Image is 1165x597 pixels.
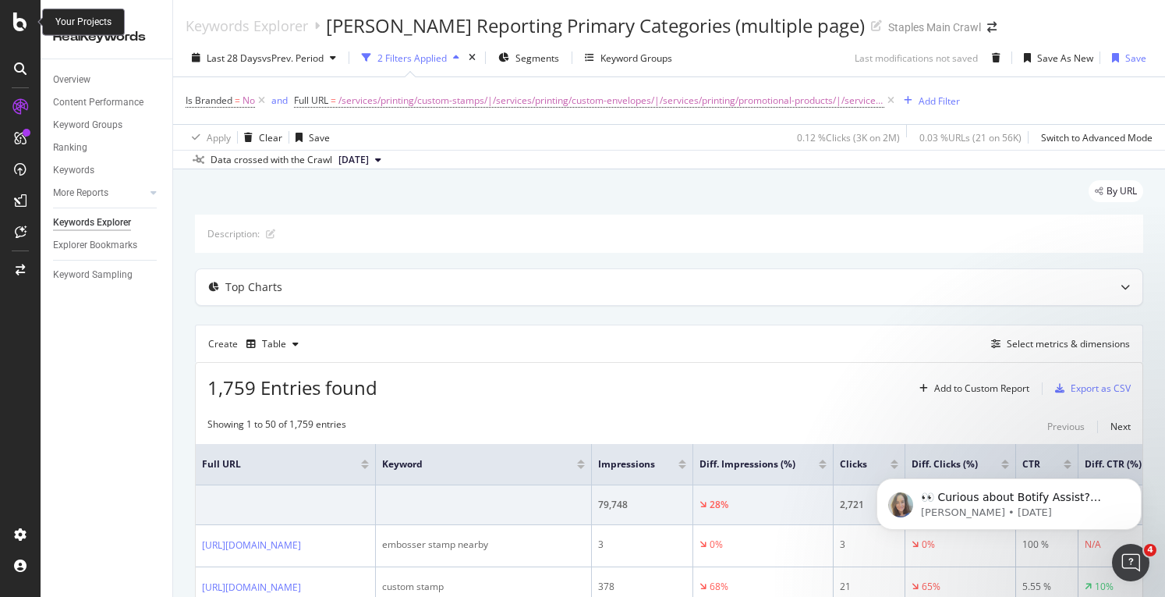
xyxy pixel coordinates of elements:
[919,94,960,108] div: Add Filter
[492,45,565,70] button: Segments
[797,131,900,144] div: 0.12 % Clicks ( 3K on 2M )
[53,237,161,254] a: Explorer Bookmarks
[579,45,678,70] button: Keyword Groups
[922,580,940,594] div: 65%
[600,52,672,65] div: Keyword Groups
[207,227,260,240] div: Description:
[55,16,112,29] div: Your Projects
[1049,376,1131,401] button: Export as CSV
[1018,45,1093,70] button: Save As New
[271,93,288,108] button: and
[262,52,324,65] span: vs Prev. Period
[710,498,728,512] div: 28%
[53,267,133,283] div: Keyword Sampling
[598,457,655,471] span: Impressions
[294,94,328,107] span: Full URL
[855,52,978,65] div: Last modifications not saved
[240,332,305,357] button: Table
[53,267,161,283] a: Keyword Sampling
[840,498,898,512] div: 2,721
[598,498,686,512] div: 79,748
[207,418,346,436] div: Showing 1 to 50 of 1,759 entries
[382,580,585,594] div: custom stamp
[225,279,282,295] div: Top Charts
[1106,45,1146,70] button: Save
[235,94,240,107] span: =
[289,125,330,150] button: Save
[53,94,143,111] div: Content Performance
[53,94,161,111] a: Content Performance
[913,376,1029,401] button: Add to Custom Report
[1037,52,1093,65] div: Save As New
[53,237,137,254] div: Explorer Bookmarks
[598,538,686,552] div: 3
[53,117,161,133] a: Keyword Groups
[208,332,305,357] div: Create
[243,90,255,112] span: No
[710,580,728,594] div: 68%
[53,215,161,231] a: Keywords Explorer
[262,339,286,349] div: Table
[53,185,108,201] div: More Reports
[1047,418,1085,436] button: Previous
[207,131,231,144] div: Apply
[332,151,388,169] button: [DATE]
[326,12,865,39] div: [PERSON_NAME] Reporting Primary Categories (multiple page)
[1047,420,1085,433] div: Previous
[840,457,867,471] span: Clicks
[53,215,131,231] div: Keywords Explorer
[1110,420,1131,433] div: Next
[919,131,1022,144] div: 0.03 % URLs ( 21 on 56K )
[186,125,231,150] button: Apply
[186,94,232,107] span: Is Branded
[53,140,87,156] div: Ranking
[1035,125,1153,150] button: Switch to Advanced Mode
[202,538,301,553] a: [URL][DOMAIN_NAME]
[53,162,94,179] div: Keywords
[53,72,90,88] div: Overview
[211,153,332,167] div: Data crossed with the Crawl
[331,94,336,107] span: =
[309,131,330,144] div: Save
[598,580,686,594] div: 378
[1007,337,1130,350] div: Select metrics & dimensions
[338,90,884,112] span: /services/printing/custom-stamps/|/services/printing/custom-envelopes/|/services/printing/promoti...
[53,72,161,88] a: Overview
[186,17,308,34] a: Keywords Explorer
[1089,180,1143,202] div: legacy label
[1125,52,1146,65] div: Save
[186,45,342,70] button: Last 28 DaysvsPrev. Period
[898,91,960,110] button: Add Filter
[207,52,262,65] span: Last 28 Days
[271,94,288,107] div: and
[888,20,981,35] div: Staples Main Crawl
[987,22,997,33] div: arrow-right-arrow-left
[53,185,146,201] a: More Reports
[356,45,466,70] button: 2 Filters Applied
[699,457,795,471] span: Diff. Impressions (%)
[382,457,554,471] span: Keyword
[53,28,160,46] div: RealKeywords
[238,125,282,150] button: Clear
[202,457,338,471] span: Full URL
[515,52,559,65] span: Segments
[1112,544,1149,581] iframe: Intercom live chat
[207,375,377,400] span: 1,759 Entries found
[202,580,301,595] a: [URL][DOMAIN_NAME]
[338,153,369,167] span: 2025 Sep. 19th
[53,117,122,133] div: Keyword Groups
[840,580,898,594] div: 21
[1041,131,1153,144] div: Switch to Advanced Mode
[53,140,161,156] a: Ranking
[1107,187,1137,196] span: By URL
[259,131,282,144] div: Clear
[1144,544,1156,556] span: 4
[53,162,161,179] a: Keywords
[934,384,1029,393] div: Add to Custom Report
[840,538,898,552] div: 3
